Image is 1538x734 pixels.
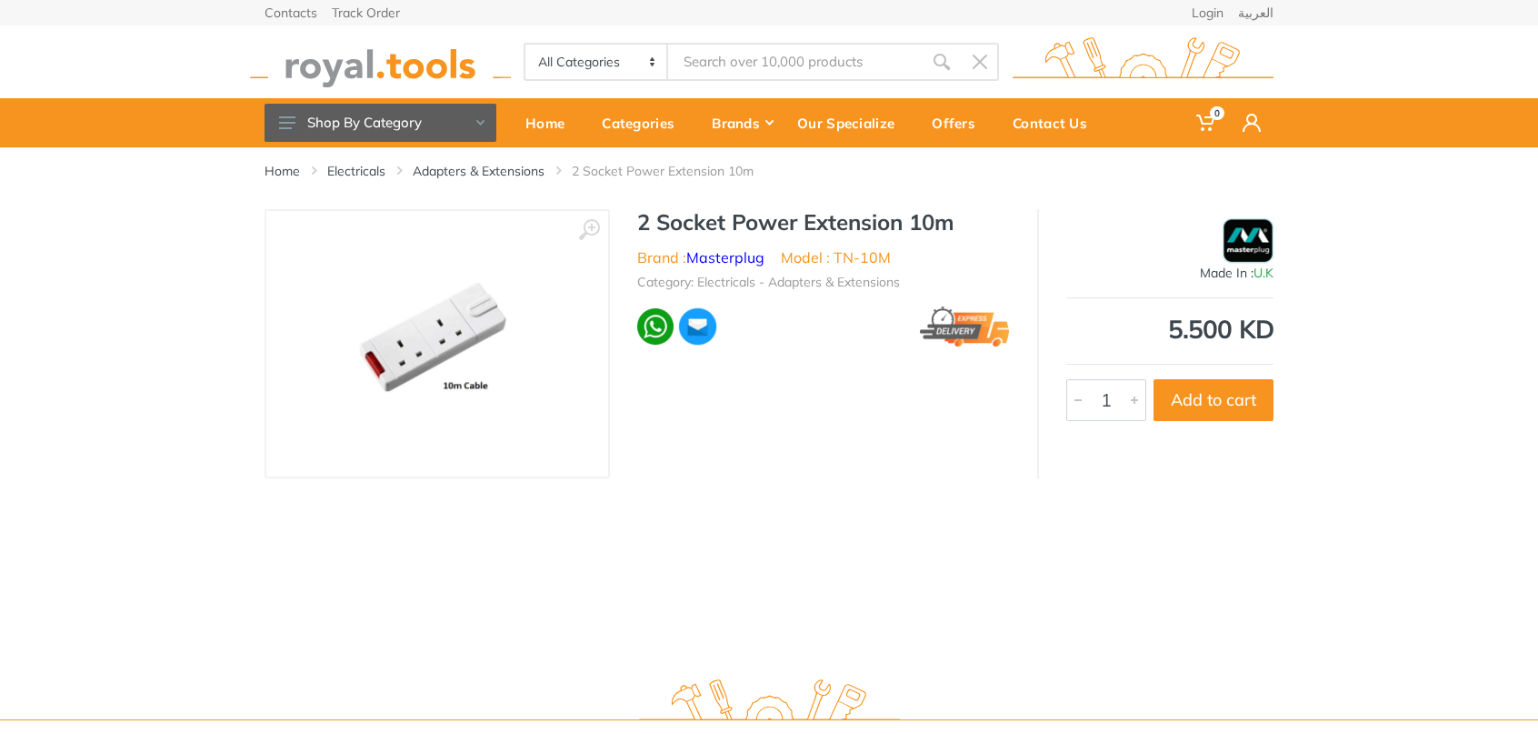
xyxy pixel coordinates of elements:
span: U.K [1253,265,1273,281]
input: Site search [668,43,923,81]
a: Our Specialize [784,98,919,147]
img: royal.tools Logo [1013,37,1273,87]
img: ma.webp [677,307,717,347]
li: Category: Electricals - Adapters & Extensions [637,273,900,292]
a: Electricals [327,162,385,180]
a: Contacts [265,6,317,19]
div: Our Specialize [784,104,919,142]
img: express.png [920,307,1010,347]
img: wa.webp [637,308,674,345]
a: العربية [1238,6,1273,19]
img: royal.tools Logo [250,37,511,87]
a: Home [513,98,589,147]
div: Categories [589,104,699,142]
div: Home [513,104,589,142]
a: Track Order [332,6,400,19]
a: 0 [1183,98,1230,147]
a: Adapters & Extensions [413,162,544,180]
li: Brand : [637,246,764,268]
select: Category [525,45,668,79]
div: Offers [919,104,1000,142]
div: 5.500 KD [1066,317,1273,342]
a: Masterplug [686,248,764,266]
nav: breadcrumb [265,162,1273,180]
img: Royal Tools - 2 Socket Power Extension 10m [328,229,545,458]
h1: 2 Socket Power Extension 10m [637,209,1010,236]
div: Made In : [1066,264,1273,283]
button: Shop By Category [265,104,496,142]
a: Login [1192,6,1223,19]
button: Add to cart [1153,379,1273,421]
li: 2 Socket Power Extension 10m [572,162,781,180]
a: Home [265,162,300,180]
li: Model : TN-10M [781,246,891,268]
a: Offers [919,98,1000,147]
div: Brands [699,104,784,142]
div: Contact Us [1000,104,1112,142]
span: 0 [1210,106,1224,120]
a: Contact Us [1000,98,1112,147]
img: Masterplug [1223,218,1274,264]
a: Categories [589,98,699,147]
img: royal.tools Logo [639,679,900,729]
